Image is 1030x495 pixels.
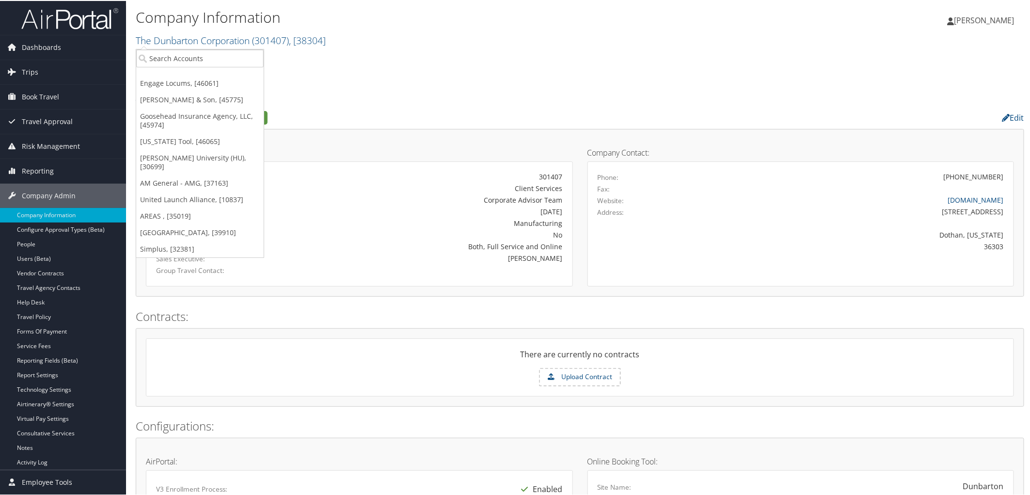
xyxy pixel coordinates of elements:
a: The Dunbarton Corporation [136,33,326,46]
div: Dothan, [US_STATE] [703,229,1004,239]
a: [PERSON_NAME] University (HU), [30699] [136,149,264,174]
input: Search Accounts [136,48,264,66]
label: Group Travel Contact: [156,265,282,274]
h4: Account Details: [146,148,573,156]
label: Fax: [598,183,610,193]
div: 301407 [297,171,563,181]
h2: Company Profile: [136,108,723,125]
div: Both, Full Service and Online [297,240,563,251]
span: Reporting [22,158,54,182]
label: Website: [598,195,624,205]
label: Address: [598,207,624,216]
div: Manufacturing [297,217,563,227]
h4: AirPortal: [146,457,573,464]
span: [PERSON_NAME] [954,14,1014,25]
span: Dashboards [22,34,61,59]
div: [PERSON_NAME] [297,252,563,262]
a: Goosehead Insurance Agency, LLC, [45974] [136,107,264,132]
a: Edit [1002,112,1024,122]
a: United Launch Alliance, [10837] [136,191,264,207]
a: AREAS , [35019] [136,207,264,224]
h4: Company Contact: [587,148,1014,156]
h1: Company Information [136,6,728,27]
img: airportal-logo.png [21,6,118,29]
span: Company Admin [22,183,76,207]
h2: Configurations: [136,417,1024,433]
span: Travel Approval [22,109,73,133]
div: [STREET_ADDRESS] [703,206,1004,216]
a: [GEOGRAPHIC_DATA], [39910] [136,224,264,240]
div: 36303 [703,240,1004,251]
h4: Online Booking Tool: [587,457,1014,464]
div: There are currently no contracts [146,348,1014,367]
span: Employee Tools [22,469,72,494]
label: V3 Enrollment Process: [156,483,227,493]
a: [PERSON_NAME] [948,5,1024,34]
a: Simplus, [32381] [136,240,264,256]
div: Dunbarton [963,479,1004,491]
div: Corporate Advisor Team [297,194,563,204]
label: Upload Contract [540,368,620,384]
span: Book Travel [22,84,59,108]
div: [PHONE_NUMBER] [944,171,1004,181]
a: [DOMAIN_NAME] [948,194,1004,204]
label: Phone: [598,172,619,181]
a: [US_STATE] Tool, [46065] [136,132,264,149]
span: ( 301407 ) [252,33,289,46]
a: [PERSON_NAME] & Son, [45775] [136,91,264,107]
label: Sales Executive: [156,253,282,263]
h2: Contracts: [136,307,1024,324]
span: , [ 38304 ] [289,33,326,46]
div: Client Services [297,182,563,192]
div: No [297,229,563,239]
div: [DATE] [297,206,563,216]
label: Site Name: [598,481,632,491]
span: Risk Management [22,133,80,158]
a: Engage Locums, [46061] [136,74,264,91]
span: Trips [22,59,38,83]
a: AM General - AMG, [37163] [136,174,264,191]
